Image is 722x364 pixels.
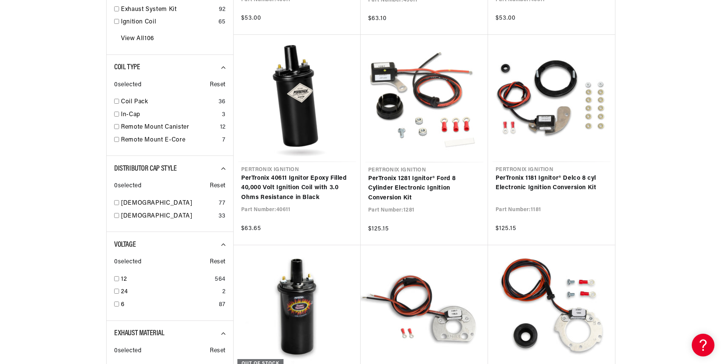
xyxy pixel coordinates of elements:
span: Reset [210,346,226,356]
div: 3 [222,110,226,120]
span: Exhaust Material [114,330,164,337]
a: 6 [121,300,216,310]
a: PerTronix 1181 Ignitor® Delco 8 cyl Electronic Ignition Conversion Kit [496,174,607,193]
div: 7 [222,135,226,145]
span: 0 selected [114,257,141,267]
div: 77 [219,199,226,208]
span: 0 selected [114,80,141,90]
a: View All 106 [121,34,154,44]
span: Reset [210,181,226,191]
div: 564 [215,275,226,285]
div: 12 [220,123,226,132]
a: PerTronix 40611 Ignitor Epoxy Filled 40,000 Volt Ignition Coil with 3.0 Ohms Resistance in Black [241,174,353,203]
div: 2 [222,287,226,297]
span: Reset [210,80,226,90]
a: Coil Pack [121,97,215,107]
div: 65 [218,17,226,27]
div: 92 [219,5,226,15]
a: PerTronix 1281 Ignitor® Ford 8 Cylinder Electronic Ignition Conversion Kit [368,174,480,203]
div: 36 [218,97,226,107]
div: 87 [219,300,226,310]
a: 12 [121,275,212,285]
a: Remote Mount Canister [121,123,217,132]
a: [DEMOGRAPHIC_DATA] [121,199,216,208]
span: 0 selected [114,181,141,191]
a: Exhaust System Kit [121,5,216,15]
span: 0 selected [114,346,141,356]
div: 33 [218,212,226,221]
span: Voltage [114,241,136,249]
span: Coil Type [114,64,140,71]
span: Distributor Cap Style [114,165,177,173]
a: [DEMOGRAPHIC_DATA] [121,212,215,221]
span: Reset [210,257,226,267]
a: Ignition Coil [121,17,215,27]
a: 24 [121,287,219,297]
a: In-Cap [121,110,219,120]
a: Remote Mount E-Core [121,135,219,145]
